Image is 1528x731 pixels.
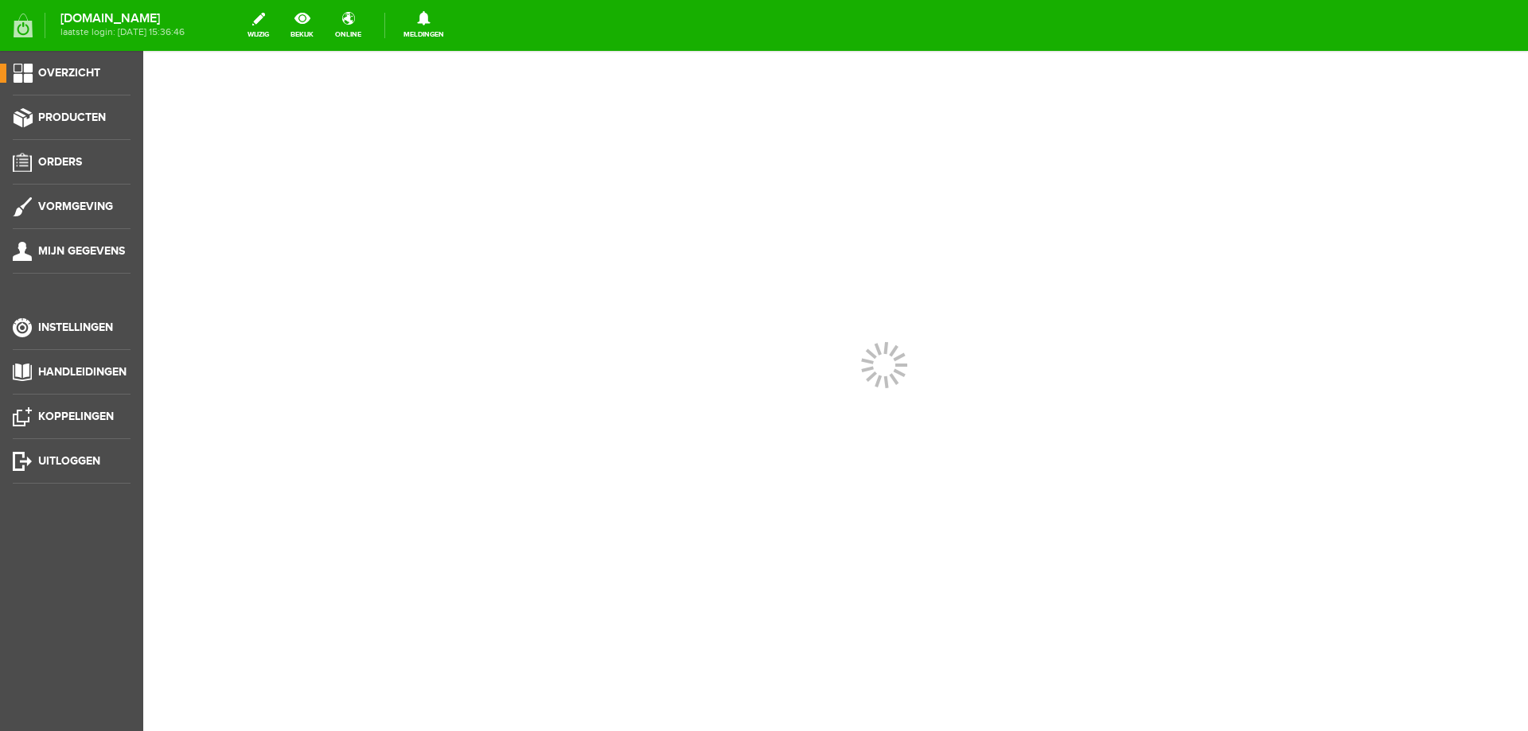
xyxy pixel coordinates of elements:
span: Instellingen [38,321,113,334]
span: Koppelingen [38,410,114,423]
strong: [DOMAIN_NAME] [60,14,185,23]
span: Orders [38,155,82,169]
span: Producten [38,111,106,124]
span: Mijn gegevens [38,244,125,258]
span: Handleidingen [38,365,127,379]
span: Uitloggen [38,454,100,468]
span: Vormgeving [38,200,113,213]
span: Overzicht [38,66,100,80]
a: bekijk [281,8,323,43]
span: laatste login: [DATE] 15:36:46 [60,28,185,37]
a: wijzig [238,8,279,43]
a: online [325,8,371,43]
a: Meldingen [394,8,454,43]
